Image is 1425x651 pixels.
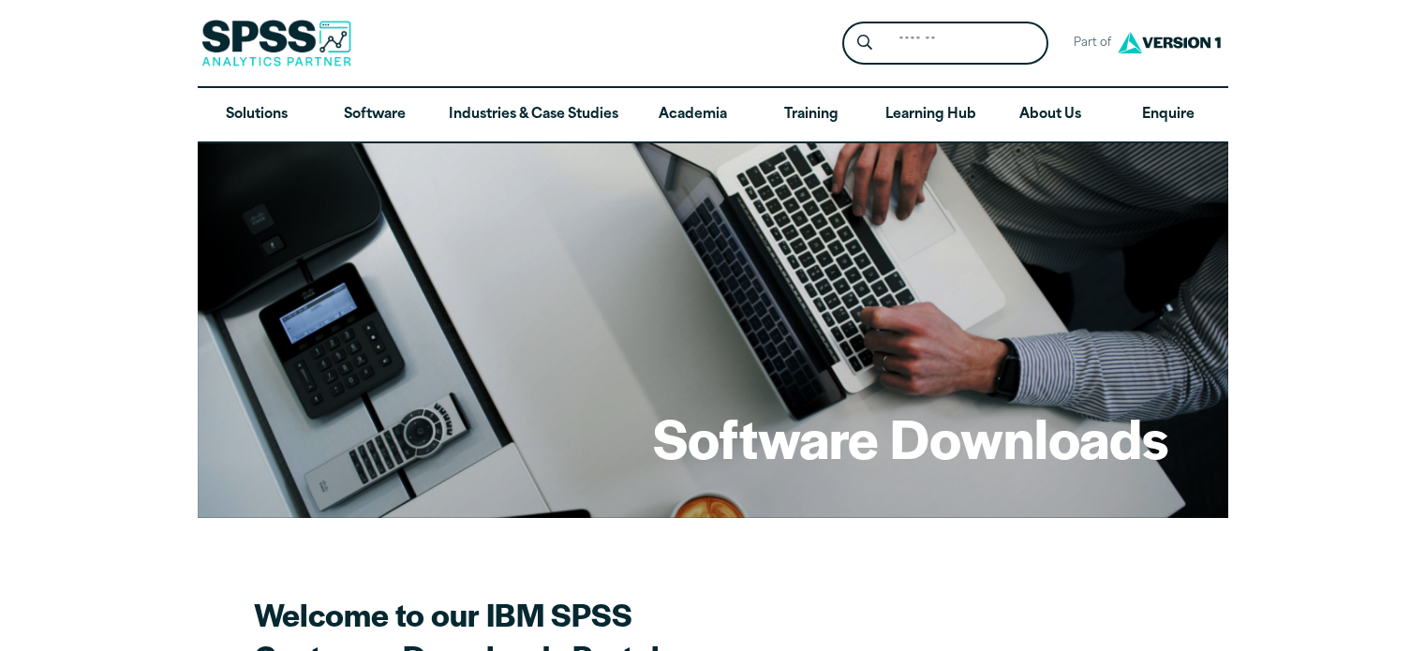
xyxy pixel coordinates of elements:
a: Software [316,88,434,142]
form: Site Header Search Form [842,22,1048,66]
a: Industries & Case Studies [434,88,633,142]
svg: Search magnifying glass icon [857,35,872,51]
img: SPSS Analytics Partner [201,20,351,67]
a: Enquire [1109,88,1227,142]
span: Part of [1063,30,1113,57]
a: Solutions [198,88,316,142]
h1: Software Downloads [653,401,1168,474]
img: Version1 Logo [1113,25,1225,60]
a: About Us [991,88,1109,142]
a: Learning Hub [870,88,991,142]
a: Academia [633,88,751,142]
nav: Desktop version of site main menu [198,88,1228,142]
button: Search magnifying glass icon [847,26,882,61]
a: Training [751,88,869,142]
